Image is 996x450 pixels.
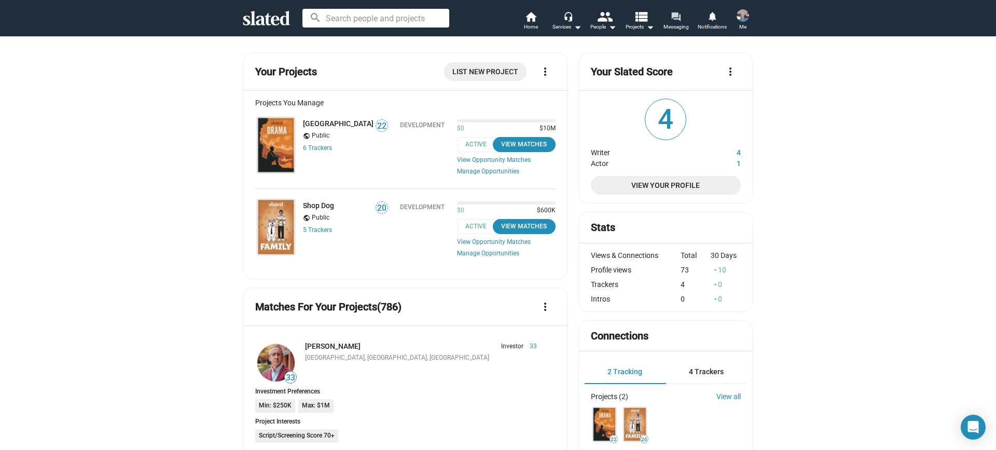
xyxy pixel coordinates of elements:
[524,10,537,23] mat-icon: home
[452,62,518,81] span: List New Project
[312,214,329,222] span: Public
[593,407,616,441] img: Port Chicago
[641,437,648,443] span: 20
[591,157,702,168] dt: Actor
[444,62,527,81] a: List New Project
[644,21,656,33] mat-icon: arrow_drop_down
[739,21,746,33] span: Me
[621,405,648,443] a: Shop Dog
[606,21,618,33] mat-icon: arrow_drop_down
[533,207,556,215] span: $600K
[302,9,449,28] input: Search people and projects
[737,9,749,22] img: Bret Kofford
[312,132,329,140] span: Public
[305,354,537,362] div: [GEOGRAPHIC_DATA], [GEOGRAPHIC_DATA], [GEOGRAPHIC_DATA]
[457,238,556,246] a: View Opportunity Matches
[501,343,523,351] span: Investor
[585,10,621,33] button: People
[689,367,724,376] span: 4 Trackers
[712,266,719,274] mat-icon: arrow_drop_up
[626,21,654,33] span: Projects
[257,117,295,173] img: Port Chicago
[513,10,549,33] a: Home
[457,250,556,258] a: Manage Opportunities
[698,21,727,33] span: Notifications
[591,221,615,235] mat-card-title: Stats
[711,295,741,303] div: 0
[539,301,551,313] mat-icon: more_vert
[707,11,717,21] mat-icon: notifications
[681,251,711,260] div: Total
[255,388,556,395] div: Investment Preferences
[303,201,334,210] a: Shop Dog
[499,221,549,232] div: View Matches
[493,219,556,234] button: View Matches
[549,10,585,33] button: Services
[285,373,296,383] span: 33
[658,10,694,33] a: Messaging
[255,429,338,443] li: Script/Screening Score 70+
[681,295,711,303] div: 0
[376,203,388,213] span: 20
[257,199,295,255] img: Shop Dog
[305,342,361,350] a: [PERSON_NAME]
[711,280,741,289] div: 0
[303,226,332,234] a: 5 Trackers
[712,295,719,303] mat-icon: arrow_drop_up
[303,144,332,152] a: 6 Trackers
[671,11,681,21] mat-icon: forum
[303,119,374,128] a: [GEOGRAPHIC_DATA]
[493,137,556,152] button: View Matches
[624,407,646,441] img: Shop Dog
[724,65,737,78] mat-icon: more_vert
[712,281,719,288] mat-icon: arrow_drop_up
[571,21,584,33] mat-icon: arrow_drop_down
[591,65,673,79] mat-card-title: Your Slated Score
[535,125,556,133] span: $10M
[681,266,711,274] div: 73
[711,266,741,274] div: 10
[552,21,582,33] div: Services
[457,156,556,163] a: View Opportunity Matches
[590,21,616,33] div: People
[255,99,556,107] div: Projects You Manage
[591,405,618,443] a: Port Chicago
[599,176,732,195] span: View Your Profile
[255,300,402,314] mat-card-title: Matches For Your Projects
[716,392,741,401] a: View all
[591,266,681,274] div: Profile views
[591,176,741,195] a: View Your Profile
[400,203,445,211] div: Development
[457,125,464,133] span: $0
[730,7,755,34] button: Bret KoffordMe
[457,219,501,234] span: Active
[591,329,648,343] mat-card-title: Connections
[711,251,741,260] div: 30 Days
[524,21,538,33] span: Home
[255,115,297,175] a: Port Chicago
[607,367,642,376] span: 2 Tracking
[255,197,297,257] a: Shop Dog
[702,146,741,157] dd: 4
[255,65,317,79] mat-card-title: Your Projects
[298,399,334,413] li: Max: $1M
[591,280,681,289] div: Trackers
[591,295,681,303] div: Intros
[633,9,648,24] mat-icon: view_list
[523,343,537,351] span: 33
[400,121,445,129] div: Development
[255,342,297,384] a: Jason Cherubini
[257,344,295,381] img: Jason Cherubini
[376,121,388,131] span: 22
[329,226,332,234] span: s
[377,301,402,313] span: (786)
[702,157,741,168] dd: 1
[961,415,986,440] div: Open Intercom Messenger
[610,437,617,443] span: 22
[591,392,628,401] div: Projects (2)
[457,168,556,176] a: Manage Opportunities
[563,11,573,21] mat-icon: headset_mic
[694,10,730,33] a: Notifications
[597,9,612,24] mat-icon: people
[591,146,702,157] dt: Writer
